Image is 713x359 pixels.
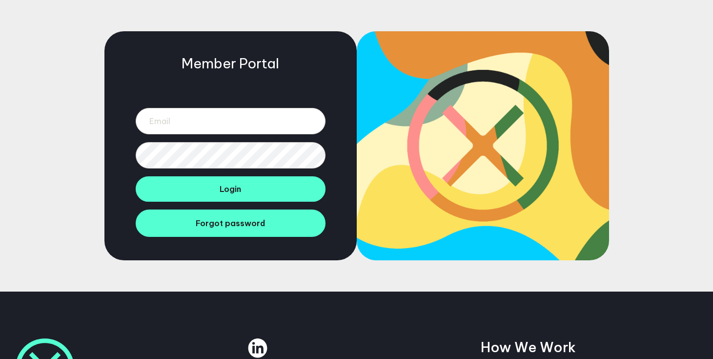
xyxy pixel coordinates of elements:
[481,338,576,356] a: How We Work
[136,108,326,134] input: Email
[182,55,279,72] h5: Member Portal
[136,176,326,202] button: Login
[136,210,326,237] a: Forgot password
[196,218,265,228] span: Forgot password
[220,184,241,194] span: Login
